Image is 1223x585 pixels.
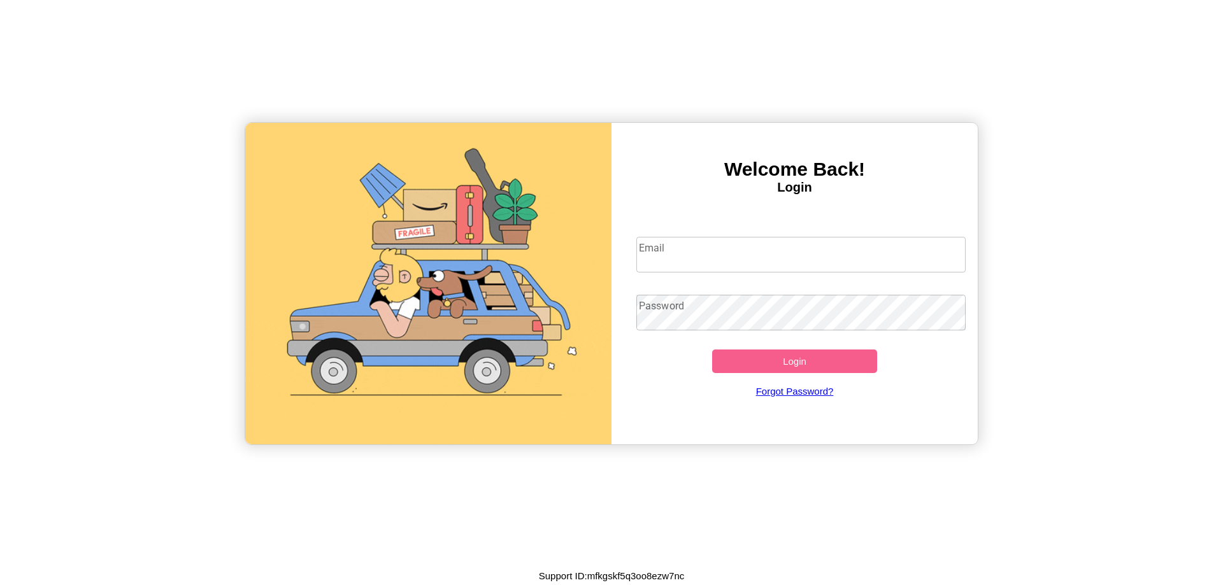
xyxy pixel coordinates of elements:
[630,373,960,409] a: Forgot Password?
[712,349,877,373] button: Login
[539,567,684,584] p: Support ID: mfkgskf5q3oo8ezw7nc
[245,123,611,444] img: gif
[611,159,978,180] h3: Welcome Back!
[611,180,978,195] h4: Login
